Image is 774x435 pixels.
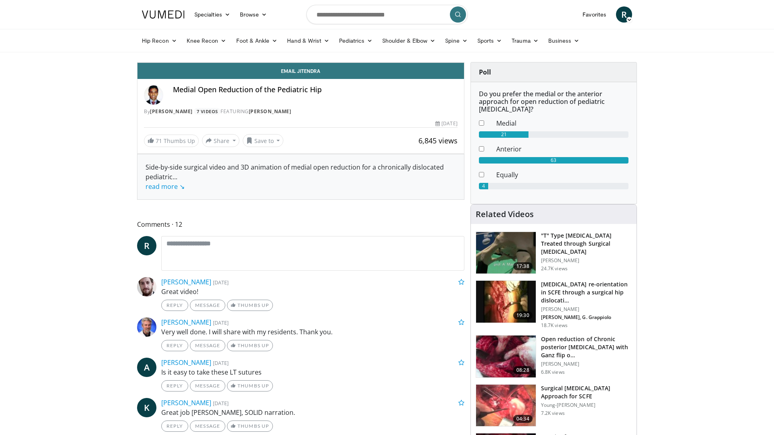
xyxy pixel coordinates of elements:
p: 24.7K views [541,265,568,272]
img: W88ObRy9Q_ug1lM35hMDoxOjBrOw-uIx_1.150x105_q85_crop-smart_upscale.jpg [476,232,536,274]
h3: [MEDICAL_DATA] re-orientation in SCFE through a surgical hip dislocati… [541,280,632,304]
a: [PERSON_NAME] [161,318,211,327]
a: 08:28 Open reduction of Chronic posterior [MEDICAL_DATA] with Ganz flip o… [PERSON_NAME] 6.8K views [476,335,632,378]
a: Spine [440,33,472,49]
a: Message [190,420,225,432]
a: R [137,236,156,255]
div: [DATE] [435,120,457,127]
p: 6.8K views [541,369,565,375]
p: 18.7K views [541,322,568,329]
button: Share [202,134,239,147]
a: 17:38 "T" Type [MEDICAL_DATA] Treated through Surgical [MEDICAL_DATA] [PERSON_NAME] 24.7K views [476,232,632,274]
a: Favorites [578,6,611,23]
p: Young-[PERSON_NAME] [541,402,632,408]
a: Message [190,380,225,391]
img: Avatar [137,277,156,296]
a: R [616,6,632,23]
input: Search topics, interventions [306,5,468,24]
a: Sports [472,33,507,49]
div: By FEATURING [144,108,458,115]
img: UFuN5x2kP8YLDu1n4xMDoxOjBrO-I4W8.150x105_q85_crop-smart_upscale.jpg [476,281,536,323]
small: [DATE] [213,400,229,407]
span: 17:38 [513,262,533,270]
p: [PERSON_NAME] [541,257,632,264]
img: Avatar [137,317,156,337]
a: Reply [161,340,188,351]
span: 71 [156,137,162,145]
img: Avatar [144,85,163,105]
h3: Open reduction of Chronic posterior [MEDICAL_DATA] with Ganz flip o… [541,335,632,359]
div: Side-by-side surgical video and 3D animation of medial open reduction for a chronically dislocate... [146,162,456,191]
a: [PERSON_NAME] [161,358,211,367]
button: Save to [243,134,284,147]
span: 19:30 [513,311,533,319]
a: Knee Recon [182,33,231,49]
small: [DATE] [213,359,229,367]
h6: Do you prefer the medial or the anterior approach for open reduction of pediatric [MEDICAL_DATA]? [479,90,628,114]
a: Email Jitendra [137,63,464,79]
a: Shoulder & Elbow [377,33,440,49]
p: [PERSON_NAME], G. Grappiolo [541,314,632,321]
a: Thumbs Up [227,420,273,432]
a: Thumbs Up [227,380,273,391]
p: Great video! [161,287,464,296]
a: Message [190,300,225,311]
dd: Medial [490,118,635,128]
a: [PERSON_NAME] [150,108,193,115]
h3: "T" Type [MEDICAL_DATA] Treated through Surgical [MEDICAL_DATA] [541,232,632,256]
dd: Anterior [490,144,635,154]
div: 63 [479,157,628,164]
a: Trauma [507,33,543,49]
h4: Medial Open Reduction of the Pediatric Hip [173,85,458,94]
a: 7 Videos [194,108,221,115]
span: 04:34 [513,415,533,423]
a: [PERSON_NAME] [249,108,291,115]
small: [DATE] [213,279,229,286]
a: Thumbs Up [227,300,273,311]
h4: Related Videos [476,209,534,219]
a: Message [190,340,225,351]
a: Reply [161,420,188,432]
span: Comments 12 [137,219,464,230]
p: Very well done. I will share with my residents. Thank you. [161,327,464,337]
a: K [137,398,156,417]
h3: Surgical [MEDICAL_DATA] Approach for SCFE [541,384,632,400]
small: [DATE] [213,319,229,326]
a: [PERSON_NAME] [161,398,211,407]
p: [PERSON_NAME] [541,306,632,313]
a: Specialties [189,6,235,23]
a: 19:30 [MEDICAL_DATA] re-orientation in SCFE through a surgical hip dislocati… [PERSON_NAME] [PERS... [476,280,632,329]
p: [PERSON_NAME] [541,361,632,367]
span: 08:28 [513,366,533,374]
a: Foot & Ankle [231,33,283,49]
a: Browse [235,6,272,23]
img: kim4_1.png.150x105_q85_crop-smart_upscale.jpg [476,385,536,427]
a: Business [543,33,585,49]
a: Hand & Wrist [282,33,334,49]
a: Thumbs Up [227,340,273,351]
p: Is it easy to take these LT sutures [161,367,464,377]
a: Pediatrics [334,33,377,49]
a: Reply [161,380,188,391]
video-js: Video Player [137,62,464,63]
a: read more ↘ [146,182,185,191]
a: [PERSON_NAME] [161,278,211,286]
a: A [137,358,156,377]
a: Reply [161,300,188,311]
strong: Poll [479,68,491,77]
p: Great job [PERSON_NAME], SOLID narration. [161,408,464,417]
div: 4 [479,183,489,189]
a: 71 Thumbs Up [144,135,199,147]
dd: Equally [490,170,635,180]
a: 04:34 Surgical [MEDICAL_DATA] Approach for SCFE Young-[PERSON_NAME] 7.2K views [476,384,632,427]
a: Hip Recon [137,33,182,49]
img: 5SPjETdNCPS-ZANX4xMDoxOjB1O8AjAz.150x105_q85_crop-smart_upscale.jpg [476,336,536,377]
div: 21 [479,131,529,138]
p: 7.2K views [541,410,565,416]
img: VuMedi Logo [142,10,185,19]
span: 6,845 views [418,136,458,145]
